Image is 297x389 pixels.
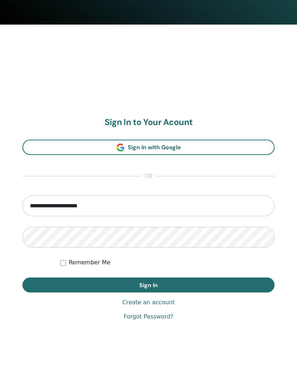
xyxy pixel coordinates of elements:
[139,281,158,289] span: Sign In
[122,298,174,307] a: Create an account
[60,258,275,267] div: Keep me authenticated indefinitely or until I manually logout
[141,172,156,181] span: or
[22,278,275,292] button: Sign In
[22,117,275,128] h2: Sign In to Your Acount
[128,144,181,151] span: Sign In with Google
[69,258,110,267] label: Remember Me
[22,140,275,155] a: Sign In with Google
[124,312,173,321] a: Forgot Password?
